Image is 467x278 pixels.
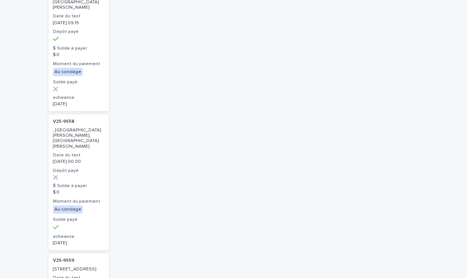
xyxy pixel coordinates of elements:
p: $ 0 [53,190,104,195]
p: [STREET_ADDRESS] [53,267,104,272]
a: V25-9558 , [GEOGRAPHIC_DATA][PERSON_NAME], [GEOGRAPHIC_DATA][PERSON_NAME]Date du test[DATE] 00:00... [48,114,109,250]
p: [DATE] 09:15 [53,20,104,26]
h3: echeance [53,234,104,240]
h3: echeance [53,95,104,101]
h3: Moment du paiement [53,61,104,67]
h3: Dépôt payé [53,29,104,35]
p: V25-9559 [53,258,74,263]
p: V25-9558 [53,119,74,124]
p: $ 0 [53,52,104,58]
h3: Solde payé [53,217,104,223]
div: Au sondage [53,205,83,214]
p: [DATE] 00:00 [53,159,104,164]
div: Au sondage [53,68,83,76]
p: [DATE] [53,102,104,107]
h3: $ Solde à payer [53,45,104,52]
p: [DATE] [53,241,104,246]
h3: Date du test [53,152,104,158]
h3: Dépôt payé [53,168,104,174]
h3: Date du test [53,13,104,19]
h3: $ Solde à payer [53,183,104,189]
h3: Solde payé [53,79,104,85]
h3: Moment du paiement [53,198,104,205]
p: , [GEOGRAPHIC_DATA][PERSON_NAME], [GEOGRAPHIC_DATA][PERSON_NAME] [53,128,104,150]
